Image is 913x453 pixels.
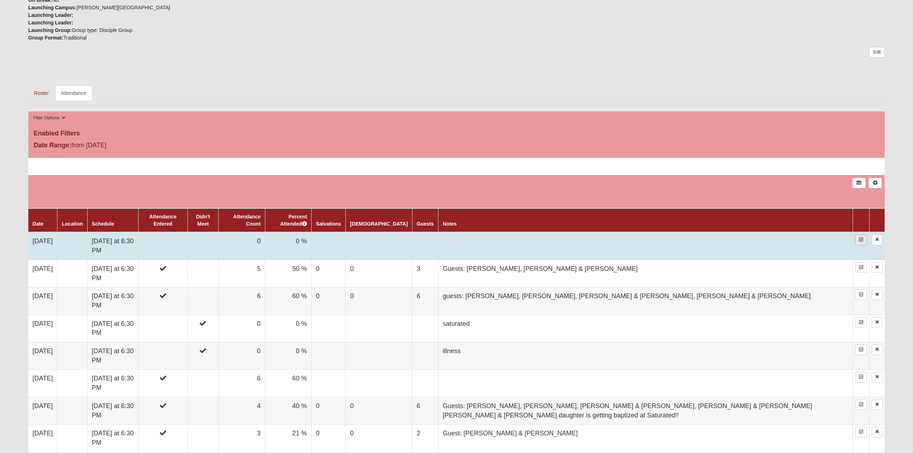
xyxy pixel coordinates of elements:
[412,208,438,232] th: Guests
[28,35,64,41] strong: Group Format:
[872,235,882,245] a: Delete
[872,399,882,410] a: Delete
[28,260,57,287] td: [DATE]
[265,260,311,287] td: 50 %
[265,342,311,370] td: 0 %
[34,140,71,150] label: Date Range:
[855,262,867,273] a: Enter Attendance
[28,85,55,101] a: Roster
[28,232,57,260] td: [DATE]
[280,214,307,227] a: Percent Attended
[219,370,265,397] td: 6
[149,214,177,227] a: Attendance Entered
[265,425,311,452] td: 21 %
[219,232,265,260] td: 0
[34,130,880,138] h4: Enabled Filters
[869,47,885,57] a: Edit
[852,178,866,188] a: Export to Excel
[28,12,73,18] strong: Launching Leader:
[346,260,412,287] td: 0
[28,397,57,424] td: [DATE]
[233,214,261,227] a: Attendance Count
[855,317,867,328] a: Enter Attendance
[219,315,265,342] td: 0
[28,315,57,342] td: [DATE]
[28,287,57,315] td: [DATE]
[87,370,138,397] td: [DATE] at 6:30 PM
[872,427,882,437] a: Delete
[346,425,412,452] td: 0
[219,260,265,287] td: 5
[28,370,57,397] td: [DATE]
[872,290,882,300] a: Delete
[87,232,138,260] td: [DATE] at 6:30 PM
[265,315,311,342] td: 0 %
[412,260,438,287] td: 3
[312,287,346,315] td: 0
[265,370,311,397] td: 60 %
[443,221,457,227] a: Notes
[872,317,882,328] a: Delete
[55,85,92,101] a: Attendance
[438,425,853,452] td: Guest: [PERSON_NAME] & [PERSON_NAME]
[219,342,265,370] td: 0
[31,114,68,122] button: Filter Options
[855,345,867,355] a: Enter Attendance
[868,178,882,188] a: Alt+N
[438,260,853,287] td: Guests: [PERSON_NAME], [PERSON_NAME] & [PERSON_NAME]
[412,397,438,424] td: 6
[87,342,138,370] td: [DATE] at 6:30 PM
[872,262,882,273] a: Delete
[219,425,265,452] td: 3
[28,27,72,33] strong: Launching Group:
[855,399,867,410] a: Enter Attendance
[87,397,138,424] td: [DATE] at 6:30 PM
[219,397,265,424] td: 4
[312,425,346,452] td: 0
[346,397,412,424] td: 0
[87,315,138,342] td: [DATE] at 6:30 PM
[265,397,311,424] td: 40 %
[412,287,438,315] td: 6
[438,397,853,424] td: Guests: [PERSON_NAME], [PERSON_NAME], [PERSON_NAME] & [PERSON_NAME], [PERSON_NAME] & [PERSON_NAME...
[265,232,311,260] td: 0 %
[872,345,882,355] a: Delete
[346,208,412,232] th: [DEMOGRAPHIC_DATA]
[28,5,77,10] strong: Launching Campus:
[33,221,43,227] a: Date
[855,427,867,437] a: Enter Attendance
[855,290,867,300] a: Enter Attendance
[28,20,73,26] strong: Launching Leader:
[346,287,412,315] td: 0
[438,287,853,315] td: guests: [PERSON_NAME], [PERSON_NAME], [PERSON_NAME] & [PERSON_NAME], [PERSON_NAME] & [PERSON_NAME]
[62,221,83,227] a: Location
[87,425,138,452] td: [DATE] at 6:30 PM
[92,221,114,227] a: Schedule
[196,214,210,227] a: Didn't Meet
[855,372,867,382] a: Enter Attendance
[872,372,882,382] a: Delete
[87,287,138,315] td: [DATE] at 6:30 PM
[855,235,867,245] a: Enter Attendance
[265,287,311,315] td: 60 %
[438,342,853,370] td: illness
[412,425,438,452] td: 2
[312,208,346,232] th: Salvations
[28,425,57,452] td: [DATE]
[312,397,346,424] td: 0
[87,260,138,287] td: [DATE] at 6:30 PM
[28,342,57,370] td: [DATE]
[219,287,265,315] td: 6
[312,260,346,287] td: 0
[438,315,853,342] td: saturated
[28,140,314,152] div: from [DATE]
